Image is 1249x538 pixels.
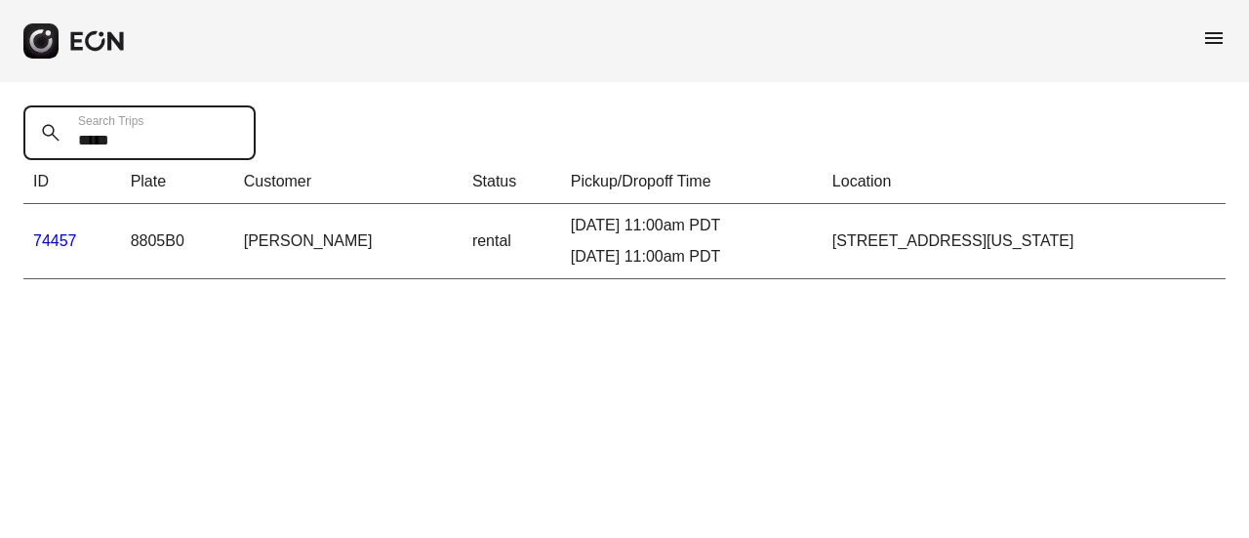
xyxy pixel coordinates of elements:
[571,245,813,269] div: [DATE] 11:00am PDT
[463,160,561,204] th: Status
[561,160,823,204] th: Pickup/Dropoff Time
[33,232,77,249] a: 74457
[121,160,234,204] th: Plate
[823,160,1226,204] th: Location
[1202,26,1226,50] span: menu
[78,113,143,129] label: Search Trips
[234,204,463,279] td: [PERSON_NAME]
[23,160,121,204] th: ID
[571,214,813,237] div: [DATE] 11:00am PDT
[823,204,1226,279] td: [STREET_ADDRESS][US_STATE]
[121,204,234,279] td: 8805B0
[463,204,561,279] td: rental
[234,160,463,204] th: Customer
